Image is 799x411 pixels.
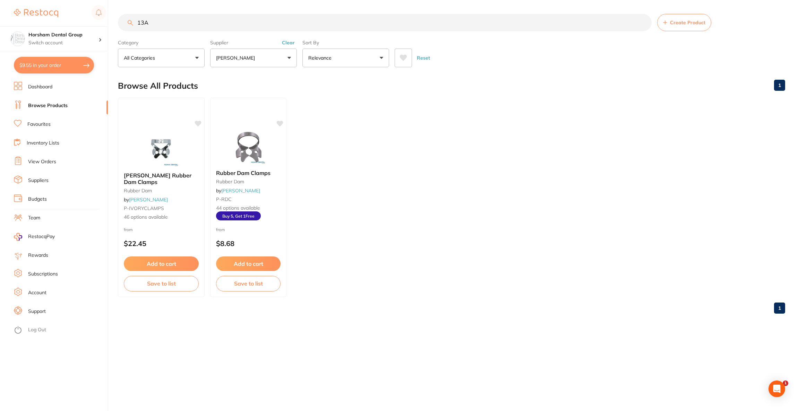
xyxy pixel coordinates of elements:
span: RestocqPay [28,233,55,240]
a: Log Out [28,326,46,333]
p: $8.68 [216,239,281,247]
span: 44 options available [216,205,281,212]
input: Search Products [118,14,652,31]
a: Account [28,289,46,296]
span: P-IVORYCLAMPS [124,205,164,211]
button: Add to cart [124,256,199,271]
p: All Categories [124,54,158,61]
small: rubber dam [124,188,199,193]
label: Supplier [210,40,297,46]
p: Relevance [308,54,334,61]
button: Save to list [216,276,281,291]
h2: Browse All Products [118,81,198,91]
label: Sort By [302,40,389,46]
img: Restocq Logo [14,9,58,17]
a: 1 [774,301,785,315]
span: Rubber Dam Clamps [216,169,270,176]
a: Team [28,215,40,221]
img: RestocqPay [14,233,22,241]
a: RestocqPay [14,233,55,241]
button: Create Product [657,14,711,31]
a: View Orders [28,158,56,165]
small: rubber dam [216,179,281,184]
span: Create Product [670,20,705,25]
span: 1 [783,381,788,386]
a: Budgets [28,196,47,203]
img: Rubber Dam Clamps [226,130,271,164]
button: Save to list [124,276,199,291]
a: Suppliers [28,177,49,184]
a: Restocq Logo [14,5,58,21]
a: [PERSON_NAME] [129,196,168,203]
p: [PERSON_NAME] [216,54,258,61]
h4: Horsham Dental Group [28,32,98,38]
span: P-RDC [216,196,232,202]
img: Horsham Dental Group [11,32,25,46]
b: Rubber Dam Clamps [216,170,281,176]
button: Log Out [14,325,106,336]
button: Relevance [302,49,389,67]
b: Kulzer Ivory Rubber Dam Clamps [124,172,199,185]
img: Kulzer Ivory Rubber Dam Clamps [139,132,184,167]
span: from [124,227,133,232]
a: Dashboard [28,84,52,90]
a: 1 [774,78,785,92]
label: Category [118,40,205,46]
a: Support [28,308,46,315]
span: [PERSON_NAME] Rubber Dam Clamps [124,172,191,185]
div: Open Intercom Messenger [768,381,785,397]
a: Browse Products [28,102,68,109]
button: Reset [415,49,432,67]
p: Switch account [28,40,98,46]
button: [PERSON_NAME] [210,49,297,67]
button: $9.55 in your order [14,57,94,73]
span: by [124,196,168,203]
button: All Categories [118,49,205,67]
p: $22.45 [124,239,199,247]
span: Buy 5, Get 1 Free [216,211,261,220]
a: Inventory Lists [27,140,59,147]
button: Clear [280,40,297,46]
span: by [216,187,260,194]
a: Rewards [28,252,48,259]
a: Subscriptions [28,271,58,278]
span: from [216,227,225,232]
span: 46 options available [124,214,199,221]
a: Favourites [27,121,51,128]
button: Add to cart [216,256,281,271]
a: [PERSON_NAME] [221,187,260,194]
